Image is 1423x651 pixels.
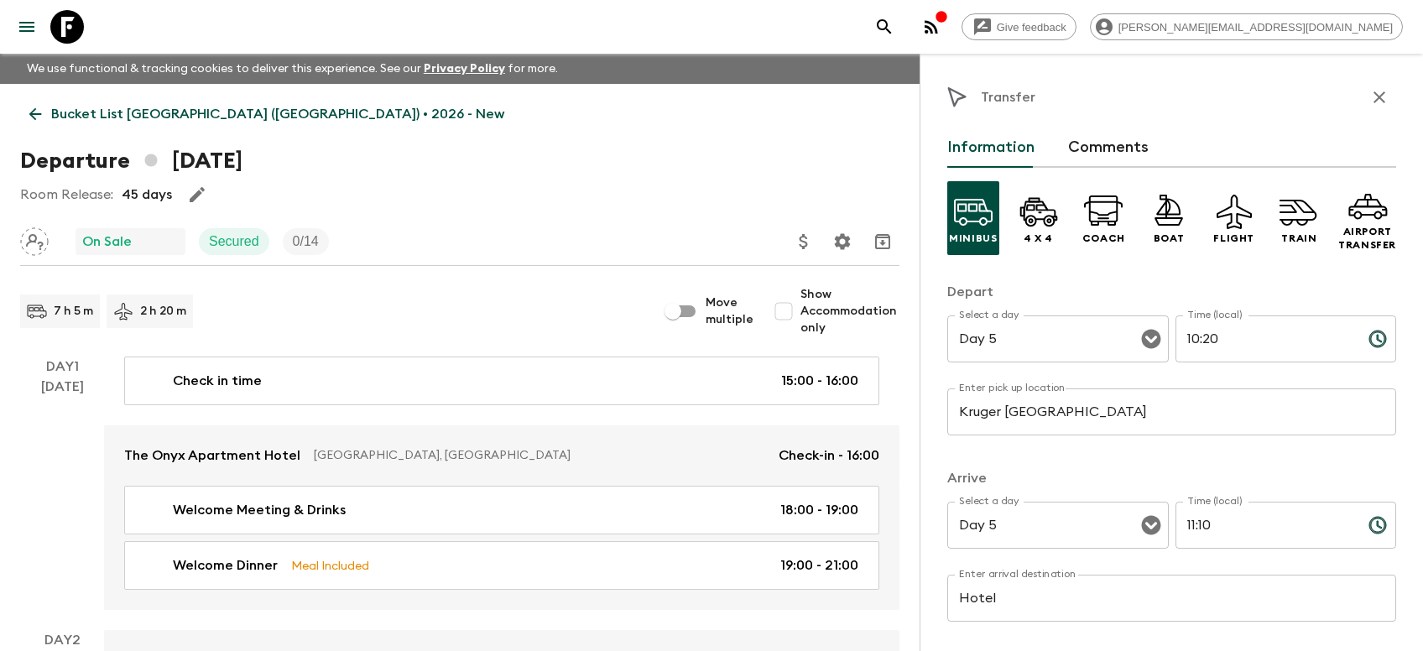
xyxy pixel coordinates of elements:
[1187,494,1242,508] label: Time (local)
[20,144,242,178] h1: Departure [DATE]
[706,294,753,328] span: Move multiple
[173,371,262,391] p: Check in time
[209,232,259,252] p: Secured
[1090,13,1403,40] div: [PERSON_NAME][EMAIL_ADDRESS][DOMAIN_NAME]
[199,228,269,255] div: Secured
[10,10,44,44] button: menu
[1082,232,1125,245] p: Coach
[51,104,504,124] p: Bucket List [GEOGRAPHIC_DATA] ([GEOGRAPHIC_DATA]) • 2026 - New
[140,303,186,320] p: 2 h 20 m
[1139,327,1163,351] button: Open
[959,381,1066,395] label: Enter pick up location
[314,447,765,464] p: [GEOGRAPHIC_DATA], [GEOGRAPHIC_DATA]
[173,555,278,575] p: Welcome Dinner
[20,185,113,205] p: Room Release:
[293,232,319,252] p: 0 / 14
[781,371,858,391] p: 15:00 - 16:00
[122,185,172,205] p: 45 days
[866,225,899,258] button: Archive (Completed, Cancelled or Unsynced Departures only)
[1338,225,1396,252] p: Airport Transfer
[947,282,1396,302] p: Depart
[949,232,997,245] p: Minibus
[959,494,1019,508] label: Select a day
[947,128,1035,168] button: Information
[104,425,899,486] a: The Onyx Apartment Hotel[GEOGRAPHIC_DATA], [GEOGRAPHIC_DATA]Check-in - 16:00
[124,445,300,466] p: The Onyx Apartment Hotel
[41,377,84,610] div: [DATE]
[124,486,879,534] a: Welcome Meeting & Drinks18:00 - 19:00
[283,228,329,255] div: Trip Fill
[1187,308,1242,322] label: Time (local)
[981,87,1035,107] p: Transfer
[20,630,104,650] p: Day 2
[1175,315,1355,362] input: hh:mm
[124,357,879,405] a: Check in time15:00 - 16:00
[20,232,49,246] span: Assign pack leader
[1139,513,1163,537] button: Open
[826,225,859,258] button: Settings
[54,303,93,320] p: 7 h 5 m
[780,500,858,520] p: 18:00 - 19:00
[868,10,901,44] button: search adventures
[173,500,346,520] p: Welcome Meeting & Drinks
[1361,322,1394,356] button: Choose time, selected time is 10:20 AM
[988,21,1076,34] span: Give feedback
[959,308,1019,322] label: Select a day
[1024,232,1053,245] p: 4 x 4
[82,232,132,252] p: On Sale
[1109,21,1402,34] span: [PERSON_NAME][EMAIL_ADDRESS][DOMAIN_NAME]
[1361,508,1394,542] button: Choose time, selected time is 11:10 AM
[20,97,513,131] a: Bucket List [GEOGRAPHIC_DATA] ([GEOGRAPHIC_DATA]) • 2026 - New
[20,54,565,84] p: We use functional & tracking cookies to deliver this experience. See our for more.
[1175,502,1355,549] input: hh:mm
[787,225,821,258] button: Update Price, Early Bird Discount and Costs
[1154,232,1184,245] p: Boat
[1281,232,1316,245] p: Train
[1213,232,1254,245] p: Flight
[780,555,858,575] p: 19:00 - 21:00
[800,286,900,336] span: Show Accommodation only
[124,541,879,590] a: Welcome DinnerMeal Included19:00 - 21:00
[424,63,505,75] a: Privacy Policy
[962,13,1076,40] a: Give feedback
[959,567,1076,581] label: Enter arrival destination
[291,556,369,575] p: Meal Included
[20,357,104,377] p: Day 1
[1068,128,1149,168] button: Comments
[779,445,879,466] p: Check-in - 16:00
[947,468,1396,488] p: Arrive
